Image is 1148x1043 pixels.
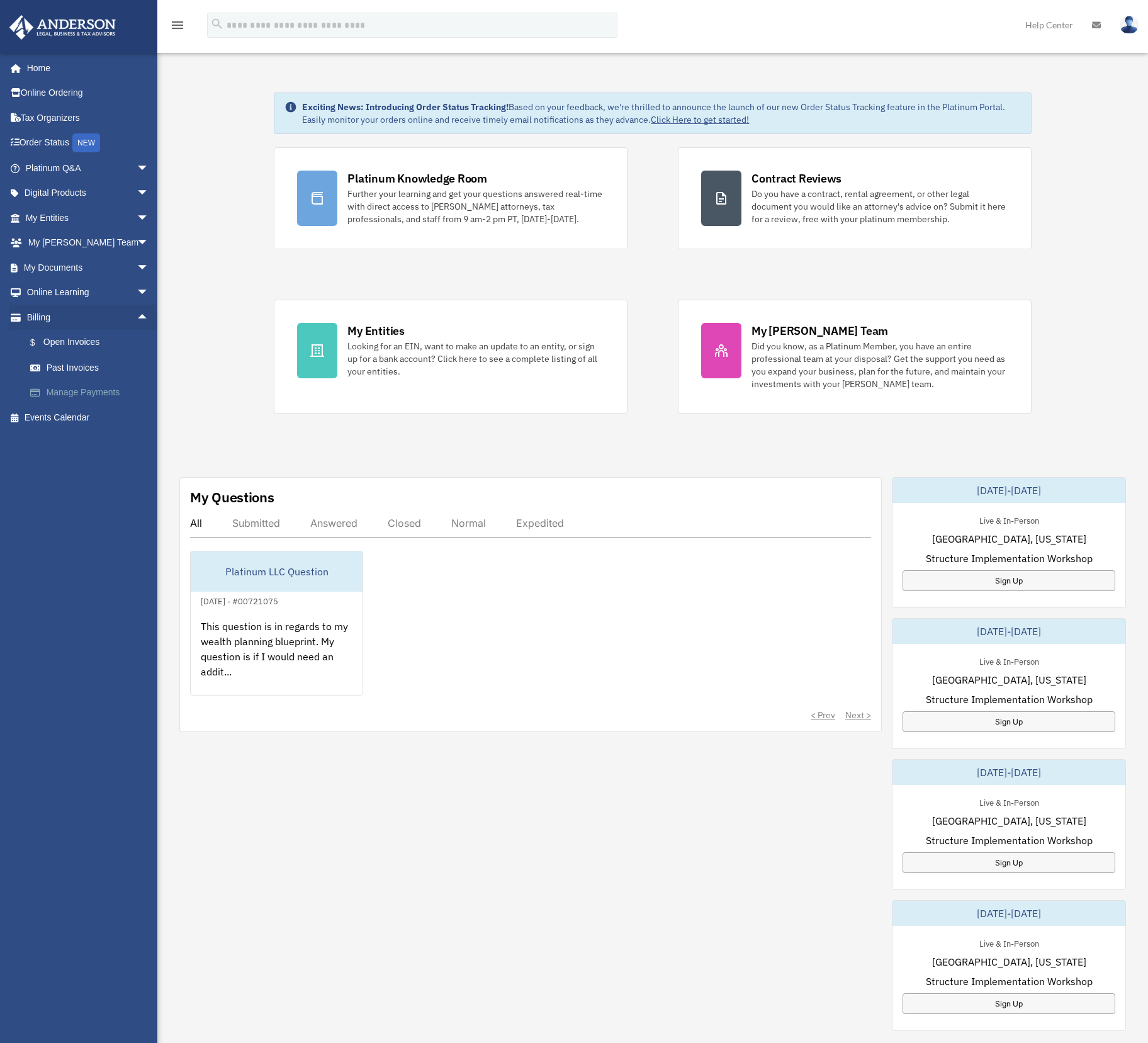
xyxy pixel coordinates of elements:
a: Order StatusNEW [9,130,168,156]
div: Normal [451,517,486,529]
a: Events Calendar [9,405,168,430]
div: My Entities [347,323,404,339]
a: Sign Up [903,570,1115,591]
strong: Exciting News: Introducing Order Status Tracking! [302,101,509,113]
span: Structure Implementation Workshop [926,833,1093,848]
div: Platinum Knowledge Room [347,171,487,186]
a: Tax Organizers [9,105,168,130]
div: [DATE] - #00721075 [191,594,288,607]
div: Live & In-Person [969,795,1049,808]
span: arrow_drop_down [137,280,162,306]
div: Looking for an EIN, want to make an update to an entity, or sign up for a bank account? Click her... [347,340,604,378]
a: Sign Up [903,852,1115,873]
a: Past Invoices [18,355,168,380]
a: Online Ordering [9,81,168,106]
span: [GEOGRAPHIC_DATA], [US_STATE] [932,531,1086,546]
div: Did you know, as a Platinum Member, you have an entire professional team at your disposal? Get th... [751,340,1008,390]
div: This question is in regards to my wealth planning blueprint. My question is if I would need an ad... [191,609,363,707]
a: Home [9,55,162,81]
span: arrow_drop_down [137,230,162,256]
div: All [190,517,202,529]
a: Sign Up [903,993,1115,1014]
span: [GEOGRAPHIC_DATA], [US_STATE] [932,954,1086,969]
a: Platinum LLC Question[DATE] - #00721075This question is in regards to my wealth planning blueprin... [190,551,363,696]
div: Closed [388,517,421,529]
div: My [PERSON_NAME] Team [751,323,888,339]
a: Billingarrow_drop_up [9,305,168,330]
span: arrow_drop_down [137,205,162,231]
a: Click Here to get started! [651,114,749,125]
div: Do you have a contract, rental agreement, or other legal document you would like an attorney's ad... [751,188,1008,225]
span: arrow_drop_down [137,255,162,281]
span: arrow_drop_up [137,305,162,330]
a: Digital Productsarrow_drop_down [9,181,168,206]
span: Structure Implementation Workshop [926,551,1093,566]
a: My Documentsarrow_drop_down [9,255,168,280]
i: menu [170,18,185,33]
span: arrow_drop_down [137,181,162,206]
a: My [PERSON_NAME] Team Did you know, as a Platinum Member, you have an entire professional team at... [678,300,1032,414]
div: Submitted [232,517,280,529]
div: Live & In-Person [969,936,1049,949]
div: Contract Reviews [751,171,841,186]
div: Answered [310,517,357,529]
div: [DATE]-[DATE] [892,619,1125,644]
span: Structure Implementation Workshop [926,974,1093,989]
div: [DATE]-[DATE] [892,478,1125,503]
img: Anderson Advisors Platinum Portal [6,15,120,40]
div: [DATE]-[DATE] [892,760,1125,785]
i: search [210,17,224,31]
a: Contract Reviews Do you have a contract, rental agreement, or other legal document you would like... [678,147,1032,249]
a: My Entitiesarrow_drop_down [9,205,168,230]
span: $ [37,335,43,351]
div: Platinum LLC Question [191,551,363,592]
div: Expedited [516,517,564,529]
a: Platinum Knowledge Room Further your learning and get your questions answered real-time with dire... [274,147,627,249]
a: My Entities Looking for an EIN, want to make an update to an entity, or sign up for a bank accoun... [274,300,627,414]
span: arrow_drop_down [137,155,162,181]
span: [GEOGRAPHIC_DATA], [US_STATE] [932,672,1086,687]
div: Based on your feedback, we're thrilled to announce the launch of our new Order Status Tracking fe... [302,101,1020,126]
div: Live & In-Person [969,654,1049,667]
span: [GEOGRAPHIC_DATA], [US_STATE] [932,813,1086,828]
a: Platinum Q&Aarrow_drop_down [9,155,168,181]
a: menu [170,22,185,33]
a: Sign Up [903,711,1115,732]
div: [DATE]-[DATE] [892,901,1125,926]
div: NEW [72,133,100,152]
a: Online Learningarrow_drop_down [9,280,168,305]
div: Further your learning and get your questions answered real-time with direct access to [PERSON_NAM... [347,188,604,225]
div: Live & In-Person [969,513,1049,526]
img: User Pic [1120,16,1139,34]
div: My Questions [190,488,274,507]
a: My [PERSON_NAME] Teamarrow_drop_down [9,230,168,256]
a: $Open Invoices [18,330,168,356]
a: Manage Payments [18,380,168,405]
span: Structure Implementation Workshop [926,692,1093,707]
